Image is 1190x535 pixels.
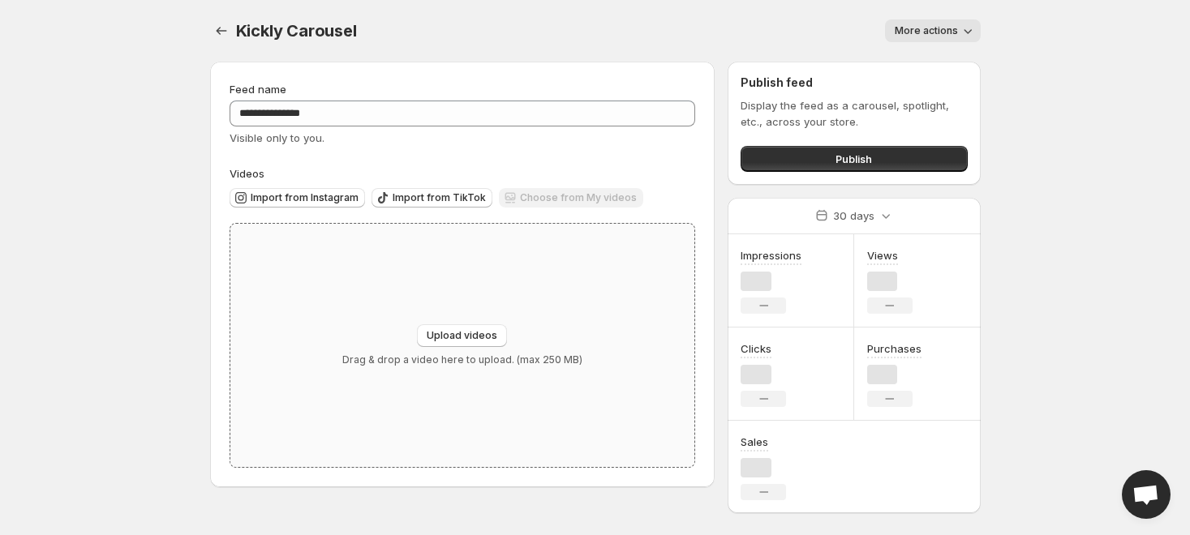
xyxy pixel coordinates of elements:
[230,83,286,96] span: Feed name
[833,208,874,224] p: 30 days
[230,188,365,208] button: Import from Instagram
[741,146,967,172] button: Publish
[417,324,507,347] button: Upload videos
[895,24,958,37] span: More actions
[230,131,324,144] span: Visible only to you.
[867,247,898,263] h3: Views
[342,353,582,366] p: Drag & drop a video here to upload. (max 250 MB)
[427,329,497,342] span: Upload videos
[230,167,264,180] span: Videos
[836,151,872,167] span: Publish
[1122,470,1171,519] div: Open chat
[236,21,357,41] span: Kickly Carousel
[393,191,486,204] span: Import from TikTok
[885,19,981,42] button: More actions
[741,247,801,263] h3: Impressions
[210,19,233,42] button: Settings
[251,191,359,204] span: Import from Instagram
[741,75,967,91] h2: Publish feed
[372,188,492,208] button: Import from TikTok
[741,97,967,130] p: Display the feed as a carousel, spotlight, etc., across your store.
[741,340,771,357] h3: Clicks
[867,340,921,357] h3: Purchases
[741,434,768,450] h3: Sales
